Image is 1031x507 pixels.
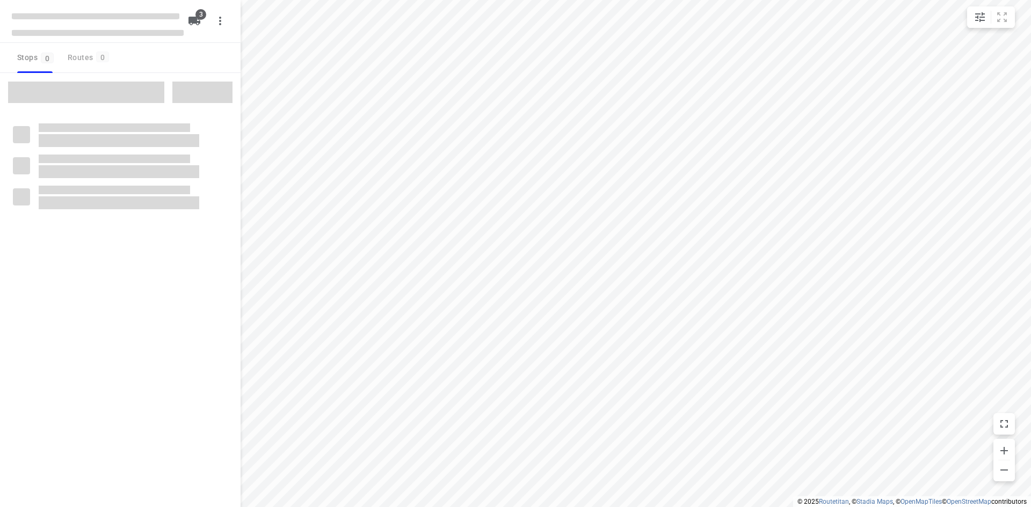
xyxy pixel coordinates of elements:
[969,6,991,28] button: Map settings
[947,498,991,505] a: OpenStreetMap
[967,6,1015,28] div: small contained button group
[901,498,942,505] a: OpenMapTiles
[797,498,1027,505] li: © 2025 , © , © © contributors
[856,498,893,505] a: Stadia Maps
[819,498,849,505] a: Routetitan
